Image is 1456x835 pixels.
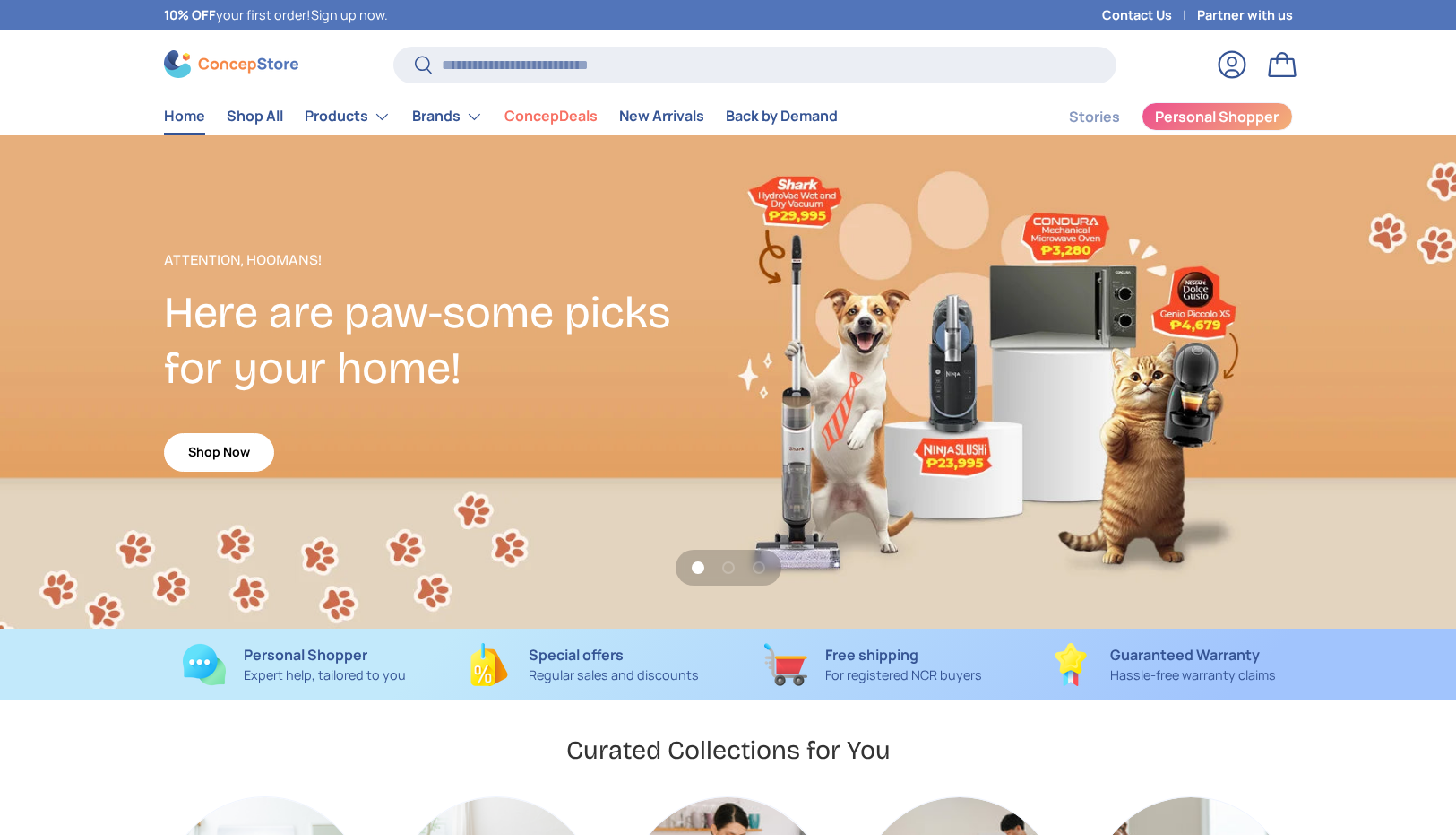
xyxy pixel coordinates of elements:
[164,285,728,396] h2: Here are paw-some picks for your home!
[164,249,728,271] p: Attention, Hoomans!
[294,99,401,135] summary: Products
[825,665,982,685] p: For registered NCR buyers
[1032,643,1293,686] a: Guaranteed Warranty Hassle-free warranty claims
[164,643,425,686] a: Personal Shopper Expert help, tailored to you
[1110,665,1276,685] p: Hassle-free warranty claims
[244,645,367,665] strong: Personal Shopper
[1102,5,1197,25] a: Contact Us
[164,5,388,25] p: your first order! .
[305,99,391,135] a: Products
[244,665,406,685] p: Expert help, tailored to you
[566,734,891,767] h2: Curated Collections for You
[1026,99,1293,135] nav: Secondary
[164,99,205,134] a: Home
[825,645,918,665] strong: Free shipping
[1197,5,1293,25] a: Partner with us
[726,99,838,134] a: Back by Demand
[529,665,699,685] p: Regular sales and discounts
[453,643,714,686] a: Special offers Regular sales and discounts
[1110,645,1260,665] strong: Guaranteed Warranty
[401,99,494,135] summary: Brands
[1155,109,1279,124] span: Personal Shopper
[164,433,274,472] a: Shop Now
[1069,100,1120,135] a: Stories
[164,6,216,23] strong: 10% OFF
[227,99,283,134] a: Shop All
[164,99,838,135] nav: Primary
[504,99,598,134] a: ConcepDeals
[743,643,1004,686] a: Free shipping For registered NCR buyers
[1142,102,1293,131] a: Personal Shopper
[164,50,298,78] img: ConcepStore
[311,6,384,23] a: Sign up now
[529,645,624,665] strong: Special offers
[619,99,704,134] a: New Arrivals
[412,99,483,135] a: Brands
